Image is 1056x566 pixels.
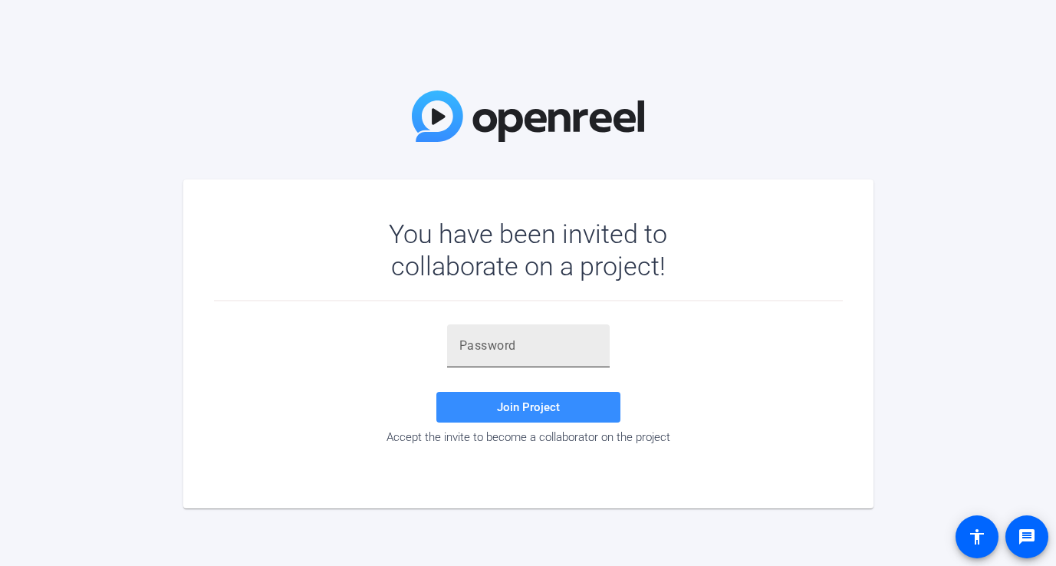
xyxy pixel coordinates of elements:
[412,90,645,142] img: OpenReel Logo
[214,430,843,444] div: Accept the invite to become a collaborator on the project
[459,337,597,355] input: Password
[436,392,620,423] button: Join Project
[968,528,986,546] mat-icon: accessibility
[344,218,712,282] div: You have been invited to collaborate on a project!
[497,400,560,414] span: Join Project
[1018,528,1036,546] mat-icon: message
